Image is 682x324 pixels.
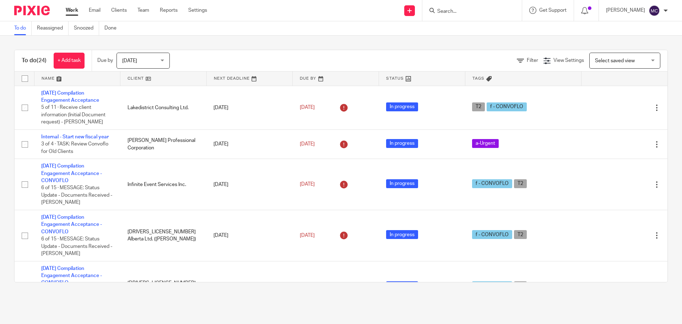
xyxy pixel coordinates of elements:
span: [DATE] [300,233,315,238]
a: Team [137,7,149,14]
span: In progress [386,281,418,290]
span: [DATE] [300,142,315,147]
p: [PERSON_NAME] [606,7,645,14]
a: Email [89,7,101,14]
img: Pixie [14,6,50,15]
h1: To do [22,57,47,64]
span: In progress [386,230,418,239]
input: Search [437,9,500,15]
span: T2 [472,102,485,111]
span: f - CONVOFLO [472,281,512,290]
span: In progress [386,102,418,111]
p: Due by [97,57,113,64]
span: (24) [37,58,47,63]
a: [DATE] Compilation Engagement Acceptance - CONVOFLO [41,215,102,234]
td: [PERSON_NAME] Professional Corporation [120,129,207,159]
span: [DATE] [300,182,315,187]
td: [DATE] [206,159,293,210]
td: Infinite Event Services Inc. [120,159,207,210]
a: To do [14,21,32,35]
a: Reassigned [37,21,69,35]
span: Tags [472,76,485,80]
span: T2 [514,179,527,188]
span: f - CONVOFLO [487,102,527,111]
span: a-Urgent [472,139,499,148]
td: Lakedistrict Consulting Ltd. [120,86,207,129]
img: svg%3E [649,5,660,16]
span: Select saved view [595,58,635,63]
td: [DATE] [206,129,293,159]
span: f - CONVOFLO [472,179,512,188]
a: Settings [188,7,207,14]
a: [DATE] Compilation Engagement Acceptance - CONVOFLO [41,266,102,286]
span: 6 of 15 · MESSAGE: Status Update - Documents Received - [PERSON_NAME] [41,237,112,256]
span: [DATE] [300,105,315,110]
td: [DATE] [206,210,293,261]
a: [DATE] Compilation Engagement Acceptance [41,91,99,103]
td: [DATE] [206,261,293,312]
td: [DRIVERS_LICENSE_NUMBER] Alberta Ltd. ([PERSON_NAME]) [120,210,207,261]
a: Done [104,21,122,35]
span: 3 of 4 · TASK: Review Convoflo for Old Clients [41,142,108,154]
a: Reports [160,7,178,14]
span: f - CONVOFLO [472,230,512,239]
a: Snoozed [74,21,99,35]
span: In progress [386,179,418,188]
span: [DATE] [122,58,137,63]
a: Work [66,7,78,14]
span: T2 [514,230,527,239]
a: [DATE] Compilation Engagement Acceptance - CONVOFLO [41,164,102,183]
span: 5 of 11 · Receive client information (Initial Document request) - [PERSON_NAME] [41,105,105,124]
span: Filter [527,58,538,63]
td: [DATE] [206,86,293,129]
td: [DRIVERS_LICENSE_NUMBER] Alberta Ltd. ([PERSON_NAME]) [120,261,207,312]
span: In progress [386,139,418,148]
a: Clients [111,7,127,14]
span: Get Support [539,8,567,13]
a: Internal - Start new fiscal year [41,134,109,139]
span: 6 of 15 · MESSAGE: Status Update - Documents Received - [PERSON_NAME] [41,186,112,205]
a: + Add task [54,53,85,69]
span: View Settings [553,58,584,63]
span: T2 [514,281,527,290]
